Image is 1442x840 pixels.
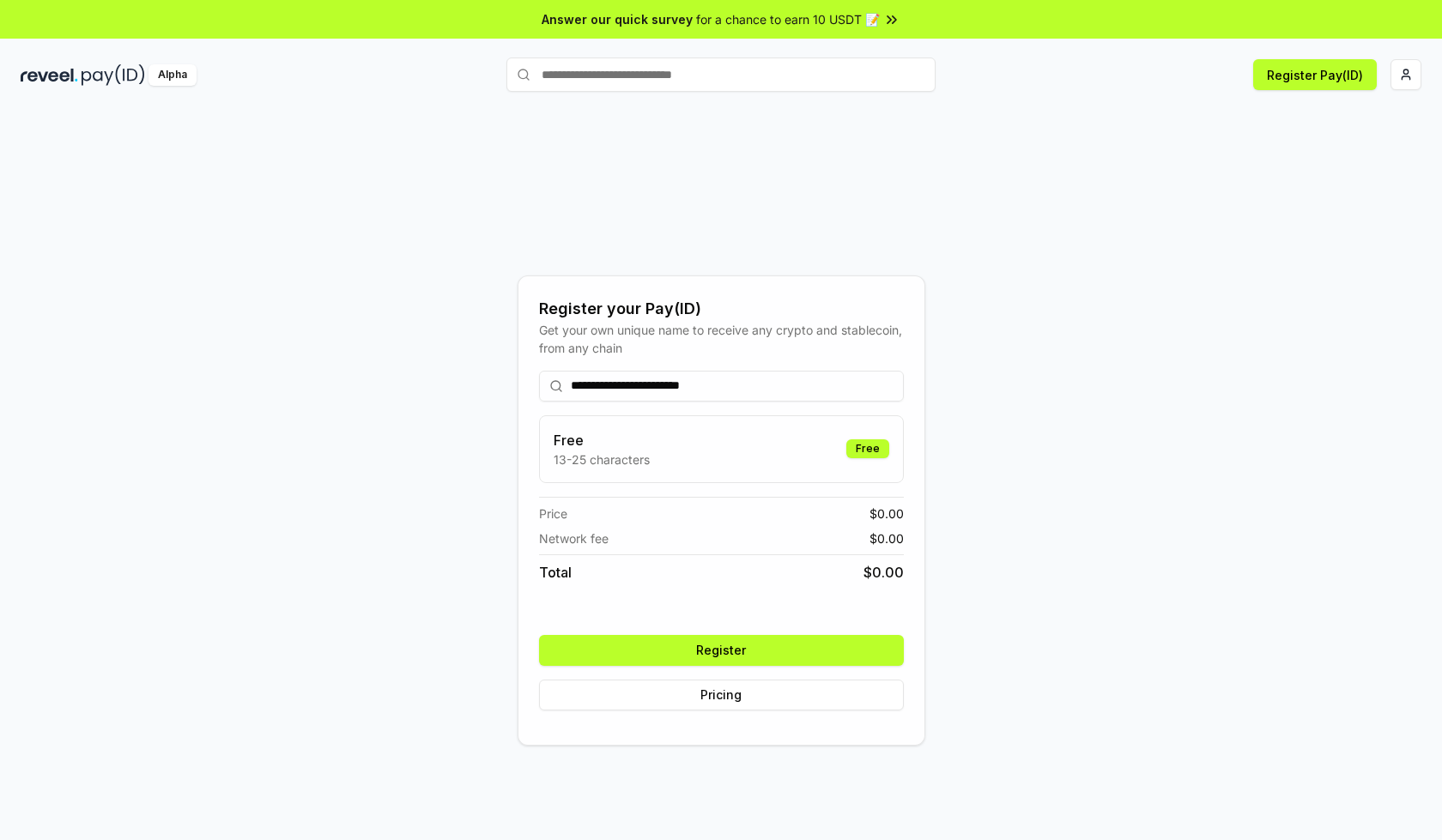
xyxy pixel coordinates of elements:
span: $ 0.00 [869,529,904,547]
span: $ 0.00 [869,505,904,523]
span: Total [539,562,572,583]
div: Get your own unique name to receive any crypto and stablecoin, from any chain [539,321,904,357]
div: Alpha [148,64,197,86]
button: Pricing [539,680,904,710]
img: reveel_dark [21,64,78,86]
span: for a chance to earn 10 USDT 📝 [696,10,880,28]
div: Register your Pay(ID) [539,297,904,321]
h3: Free [554,430,650,450]
button: Register Pay(ID) [1253,59,1377,90]
p: 13-25 characters [554,450,650,468]
button: Register [539,635,904,666]
span: Price [539,505,567,523]
span: Network fee [539,529,609,547]
span: Answer our quick survey [542,10,693,28]
span: $ 0.00 [863,562,904,583]
div: Free [846,439,889,458]
img: pay_id [82,64,145,86]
